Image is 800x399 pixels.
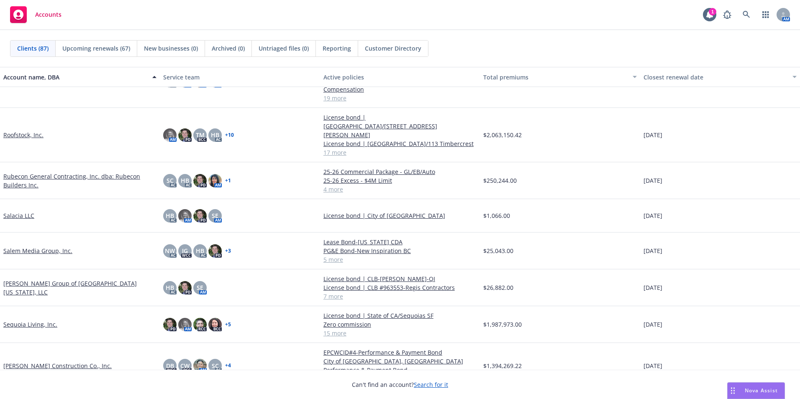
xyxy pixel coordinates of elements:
[323,139,477,148] a: License bond | [GEOGRAPHIC_DATA]/113 Timbercrest
[483,361,522,370] span: $1,394,269.22
[640,67,800,87] button: Closest renewal date
[323,348,477,357] a: EPCWCID#4-Performance & Payment Bond
[483,73,627,82] div: Total premiums
[225,363,231,368] a: + 4
[323,274,477,283] a: License bond | CLB-[PERSON_NAME]-QI
[483,211,510,220] span: $1,066.00
[644,283,662,292] span: [DATE]
[163,318,177,331] img: photo
[483,320,522,329] span: $1,987,973.00
[728,383,738,399] div: Drag to move
[193,209,207,223] img: photo
[196,130,205,139] span: TM
[225,178,231,183] a: + 1
[644,246,662,255] span: [DATE]
[483,176,517,185] span: $250,244.00
[163,128,177,142] img: photo
[197,283,203,292] span: SE
[480,67,640,87] button: Total premiums
[483,130,522,139] span: $2,063,150.42
[352,380,448,389] span: Can't find an account?
[212,44,245,53] span: Archived (0)
[178,209,192,223] img: photo
[178,281,192,294] img: photo
[181,176,189,185] span: HB
[180,361,190,370] span: CW
[644,130,662,139] span: [DATE]
[225,322,231,327] a: + 5
[644,176,662,185] span: [DATE]
[644,361,662,370] span: [DATE]
[323,73,477,82] div: Active policies
[7,3,65,26] a: Accounts
[644,211,662,220] span: [DATE]
[323,246,477,255] a: PG&E Bond-New Inspiration BC
[178,318,192,331] img: photo
[182,246,188,255] span: JG
[719,6,736,23] a: Report a Bug
[644,73,787,82] div: Closest renewal date
[3,211,34,220] a: Salacia LLC
[323,44,351,53] span: Reporting
[323,185,477,194] a: 4 more
[323,292,477,301] a: 7 more
[166,283,174,292] span: HB
[212,361,219,370] span: SC
[3,130,44,139] a: Roofstock, Inc.
[323,211,477,220] a: License bond | City of [GEOGRAPHIC_DATA]
[163,73,316,82] div: Service team
[208,174,222,187] img: photo
[160,67,320,87] button: Service team
[757,6,774,23] a: Switch app
[323,320,477,329] a: Zero commission
[323,255,477,264] a: 5 more
[483,246,513,255] span: $25,043.00
[3,246,72,255] a: Salem Media Group, Inc.
[323,94,477,102] a: 19 more
[414,381,448,389] a: Search for it
[259,44,309,53] span: Untriaged files (0)
[323,329,477,338] a: 15 more
[208,318,222,331] img: photo
[709,8,716,15] div: 1
[323,148,477,157] a: 17 more
[483,283,513,292] span: $26,882.00
[212,211,218,220] span: SE
[3,320,57,329] a: Sequoia Living, Inc.
[323,238,477,246] a: Lease Bond-[US_STATE] CDA
[165,246,175,255] span: NW
[193,359,207,372] img: photo
[323,283,477,292] a: License bond | CLB #963553-Regis Contractors
[3,279,156,297] a: [PERSON_NAME] Group of [GEOGRAPHIC_DATA][US_STATE], LLC
[225,133,234,138] a: + 10
[3,361,112,370] a: [PERSON_NAME] Construction Co., Inc.
[365,44,421,53] span: Customer Directory
[225,248,231,253] a: + 3
[193,318,207,331] img: photo
[17,44,49,53] span: Clients (87)
[167,176,174,185] span: SC
[323,311,477,320] a: License bond | State of CA/Sequoias SF
[3,73,147,82] div: Account name, DBA
[166,361,174,370] span: DB
[323,176,477,185] a: 25-26 Excess - $4M Limit
[323,357,477,374] a: City of [GEOGRAPHIC_DATA], [GEOGRAPHIC_DATA] Performance & Payment Bond
[323,113,477,139] a: License bond | [GEOGRAPHIC_DATA]/[STREET_ADDRESS][PERSON_NAME]
[323,167,477,176] a: 25-26 Commercial Package - GL/EB/Auto
[727,382,785,399] button: Nova Assist
[745,387,778,394] span: Nova Assist
[193,174,207,187] img: photo
[178,128,192,142] img: photo
[166,211,174,220] span: HB
[62,44,130,53] span: Upcoming renewals (67)
[644,320,662,329] span: [DATE]
[738,6,755,23] a: Search
[196,246,204,255] span: HB
[3,172,156,189] a: Rubecon General Contracting, Inc. dba: Rubecon Builders Inc.
[144,44,198,53] span: New businesses (0)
